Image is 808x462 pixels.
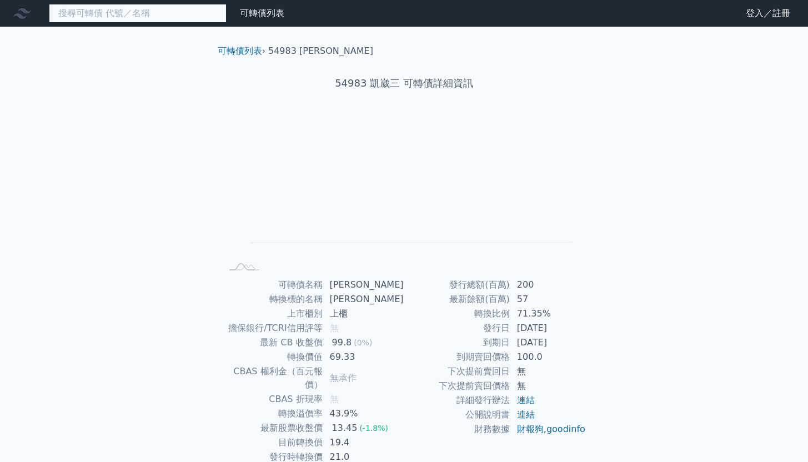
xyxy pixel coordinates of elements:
a: 可轉債列表 [240,8,284,18]
td: 轉換溢價率 [222,406,323,421]
td: 目前轉換價 [222,435,323,450]
td: 公開說明書 [404,408,510,422]
td: 發行總額(百萬) [404,278,510,292]
span: 無 [330,323,339,333]
td: 19.4 [323,435,404,450]
h1: 54983 凱崴三 可轉債詳細資訊 [209,76,600,91]
td: 57 [510,292,586,307]
a: 財報狗 [517,424,544,434]
a: 連結 [517,395,535,405]
td: 71.35% [510,307,586,321]
td: [PERSON_NAME] [323,292,404,307]
td: 擔保銀行/TCRI信用評等 [222,321,323,335]
li: › [218,44,265,58]
td: 轉換價值 [222,350,323,364]
a: 可轉債列表 [218,46,262,56]
td: 最新 CB 收盤價 [222,335,323,350]
td: 100.0 [510,350,586,364]
td: 無 [510,379,586,393]
td: [DATE] [510,321,586,335]
td: [PERSON_NAME] [323,278,404,292]
span: 無承作 [330,373,357,383]
td: 最新股票收盤價 [222,421,323,435]
td: 轉換比例 [404,307,510,321]
span: 無 [330,394,339,404]
td: 下次提前賣回價格 [404,379,510,393]
td: CBAS 折現率 [222,392,323,406]
td: 無 [510,364,586,379]
td: 200 [510,278,586,292]
a: 登入／註冊 [737,4,799,22]
td: 可轉債名稱 [222,278,323,292]
td: 43.9% [323,406,404,421]
td: [DATE] [510,335,586,350]
div: 13.45 [330,421,360,435]
a: goodinfo [546,424,585,434]
td: 最新餘額(百萬) [404,292,510,307]
input: 搜尋可轉債 代號／名稱 [49,4,227,23]
span: (0%) [354,338,372,347]
td: 上市櫃別 [222,307,323,321]
td: 發行日 [404,321,510,335]
td: 上櫃 [323,307,404,321]
span: (-1.8%) [359,424,388,433]
td: 下次提前賣回日 [404,364,510,379]
td: 69.33 [323,350,404,364]
td: 到期賣回價格 [404,350,510,364]
td: 轉換標的名稱 [222,292,323,307]
g: Chart [240,126,573,259]
td: 詳細發行辦法 [404,393,510,408]
td: 到期日 [404,335,510,350]
td: , [510,422,586,436]
td: 財務數據 [404,422,510,436]
td: CBAS 權利金（百元報價） [222,364,323,392]
a: 連結 [517,409,535,420]
iframe: Chat Widget [752,409,808,462]
div: 聊天小工具 [752,409,808,462]
div: 99.8 [330,336,354,349]
li: 54983 [PERSON_NAME] [268,44,373,58]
